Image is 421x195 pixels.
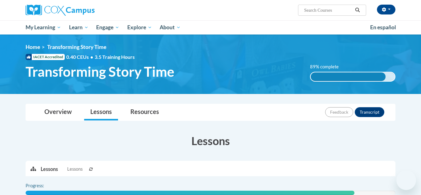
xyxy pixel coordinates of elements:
span: Learn [69,24,88,31]
a: About [156,20,185,35]
span: My Learning [26,24,61,31]
span: About [160,24,181,31]
button: Feedback [325,107,353,117]
span: Transforming Story Time [47,44,106,50]
span: Engage [96,24,119,31]
img: Cox Campus [26,5,95,16]
button: Account Settings [377,5,395,14]
a: Resources [124,104,165,120]
a: Cox Campus [26,5,143,16]
a: Explore [123,20,156,35]
a: Overview [38,104,78,120]
span: 0.40 CEUs [66,54,95,60]
div: Main menu [16,20,405,35]
button: Transcript [355,107,384,117]
div: 89% complete [311,72,386,81]
iframe: Button to launch messaging window [396,170,416,190]
a: Lessons [84,104,118,120]
a: Home [26,44,40,50]
h3: Lessons [26,133,395,148]
a: My Learning [22,20,65,35]
p: Lessons [41,166,58,173]
span: 3.5 Training Hours [95,54,135,60]
label: 89% complete [310,63,345,70]
span: • [90,54,93,60]
input: Search Courses [304,6,353,14]
span: Explore [127,24,152,31]
a: En español [366,21,400,34]
button: Search [353,6,362,14]
a: Engage [92,20,123,35]
a: Learn [65,20,92,35]
span: IACET Accredited [26,54,65,60]
span: Transforming Story Time [26,63,174,80]
span: Lessons [67,166,83,173]
span: En español [370,24,396,30]
label: Progress: [26,182,61,189]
